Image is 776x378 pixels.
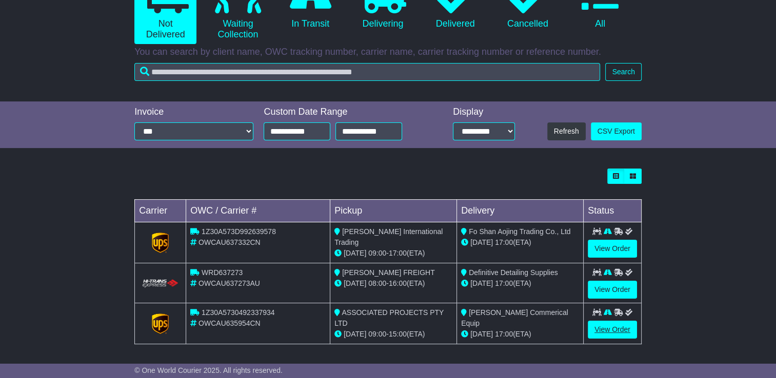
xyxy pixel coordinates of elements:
div: - (ETA) [334,329,452,340]
span: 08:00 [368,279,386,287]
span: 17:00 [495,330,513,338]
span: [PERSON_NAME] FREIGHT [342,268,434,277]
span: OWCAU635954CN [198,319,261,327]
span: 1Z30A573D992639578 [202,227,276,236]
span: [PERSON_NAME] International Trading [334,227,443,246]
span: [DATE] [470,238,493,246]
span: 09:00 [368,330,386,338]
span: ASSOCIATED PROJECTS PTY LTD [334,308,444,327]
div: - (ETA) [334,278,452,289]
span: Fo Shan Aojing Trading Co., Ltd [469,227,570,236]
img: GetCarrierServiceLogo [152,233,169,253]
div: - (ETA) [334,248,452,259]
button: Search [605,63,641,81]
td: OWC / Carrier # [186,200,330,222]
span: 09:00 [368,249,386,257]
span: 17:00 [389,249,407,257]
span: 17:00 [495,238,513,246]
span: OWCAU637273AU [198,279,260,287]
span: Definitive Detailing Supplies [469,268,558,277]
div: Display [453,107,515,118]
button: Refresh [547,122,586,140]
div: (ETA) [461,278,579,289]
td: Carrier [135,200,186,222]
a: View Order [588,240,637,258]
span: [DATE] [470,330,493,338]
td: Pickup [330,200,457,222]
span: [DATE] [344,249,366,257]
img: HiTrans.png [141,279,180,288]
span: OWCAU637332CN [198,238,261,246]
td: Delivery [457,200,584,222]
span: WRD637273 [202,268,243,277]
div: (ETA) [461,329,579,340]
span: [PERSON_NAME] Commerical Equip [461,308,568,327]
span: [DATE] [344,279,366,287]
span: [DATE] [470,279,493,287]
div: (ETA) [461,237,579,248]
span: 16:00 [389,279,407,287]
td: Status [584,200,642,222]
span: 17:00 [495,279,513,287]
p: You can search by client name, OWC tracking number, carrier name, carrier tracking number or refe... [134,47,642,58]
span: © One World Courier 2025. All rights reserved. [134,366,283,374]
span: 1Z30A5730492337934 [202,308,274,317]
span: 15:00 [389,330,407,338]
a: CSV Export [591,122,642,140]
div: Invoice [134,107,253,118]
span: [DATE] [344,330,366,338]
a: View Order [588,281,637,299]
img: GetCarrierServiceLogo [152,313,169,334]
a: View Order [588,321,637,339]
div: Custom Date Range [264,107,426,118]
